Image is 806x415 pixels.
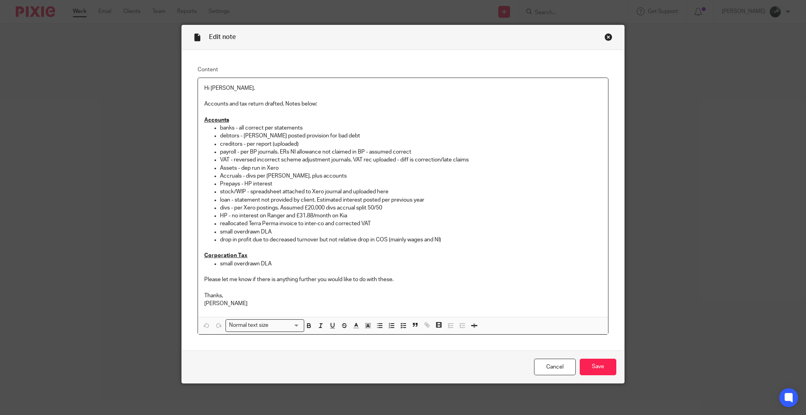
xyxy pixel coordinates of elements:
[604,33,612,41] div: Close this dialog window
[220,124,602,132] p: banks - all correct per statements
[204,300,602,308] p: [PERSON_NAME]
[204,84,602,92] p: Hi [PERSON_NAME],
[220,236,602,244] p: drop in profit due to decreased turnover but not relative drop in COS (mainly wages and NI)
[204,292,602,300] p: Thanks,
[220,196,602,204] p: loan - statement not provided by client. Estimated interest posted per previous year
[204,276,602,283] p: Please let me know if there is anything further you would like to do with these.
[220,180,602,188] p: Prepays - HP interest
[220,220,602,228] p: reallocated Terra Perma invoice to inter-co and corrected VAT
[198,66,608,74] label: Content
[220,212,602,220] p: HP - no interest on Ranger and £31.88/month on Kia
[220,156,602,164] p: VAT - reversed incorrect scheme adjustment journals. VAT rec uploaded - diff is correction/late c...
[220,228,602,236] p: small overdrawn DLA
[204,100,602,108] p: Accounts and tax return drafted. Notes below:
[220,148,602,156] p: payroll - per BP journals. ERs NI allowance not claimed in BP - assumed correct
[271,321,299,330] input: Search for option
[220,260,602,268] p: small overdrawn DLA
[209,34,236,40] span: Edit note
[220,172,602,180] p: Accruals - divs per [PERSON_NAME], plus accounts
[204,117,229,123] u: Accounts
[580,359,616,376] input: Save
[220,204,602,212] p: divs - per Xero postings. Assumed £20,000 divs accrual split 50/50
[220,164,602,172] p: Assets - dep run in Xero
[204,253,248,258] u: Corporation Tax
[534,359,576,376] a: Cancel
[220,188,602,196] p: stock/WIP - spreadsheet attached to Xero journal and uploaded here
[220,140,602,148] p: creditors - per report (uploaded)
[227,321,270,330] span: Normal text size
[226,319,304,332] div: Search for option
[220,132,602,140] p: debtors - [PERSON_NAME] posted provision for bad debt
